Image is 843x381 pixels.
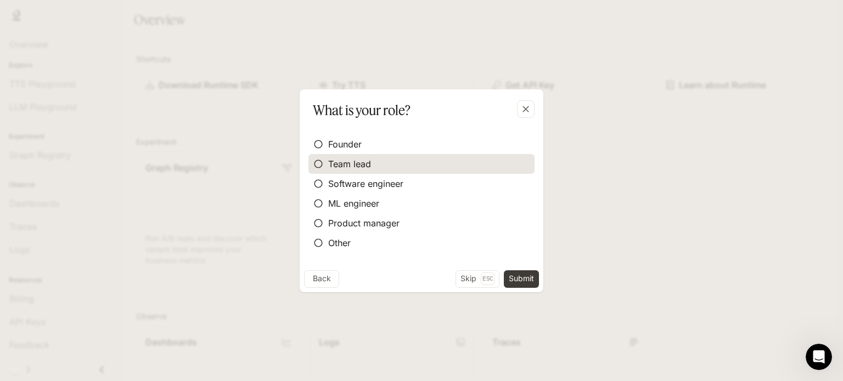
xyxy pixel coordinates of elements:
[328,197,379,210] span: ML engineer
[328,157,371,170] span: Team lead
[328,177,403,190] span: Software engineer
[504,270,539,288] button: Submit
[328,217,400,230] span: Product manager
[481,272,494,285] p: Esc
[328,138,362,151] span: Founder
[304,270,339,288] button: Back
[313,100,411,120] p: What is your role?
[806,344,832,370] iframe: Intercom live chat
[456,270,499,288] button: SkipEsc
[328,236,351,249] span: Other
